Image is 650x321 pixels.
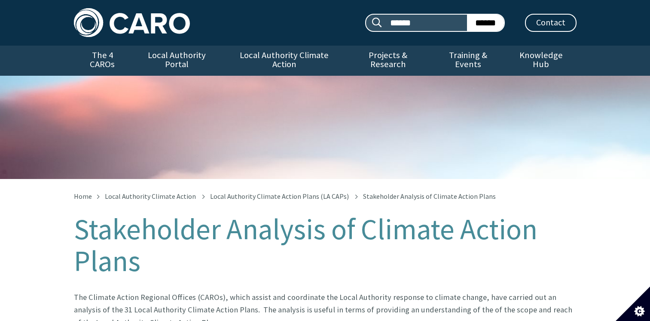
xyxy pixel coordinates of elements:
[210,192,349,201] a: Local Authority Climate Action Plans (LA CAPs)
[74,213,577,277] h1: Stakeholder Analysis of Climate Action Plans
[430,46,506,76] a: Training & Events
[363,192,496,201] span: Stakeholder Analysis of Climate Action Plans
[525,14,577,32] a: Contact
[506,46,576,76] a: Knowledge Hub
[74,192,92,201] a: Home
[616,287,650,321] button: Set cookie preferences
[345,46,430,76] a: Projects & Research
[131,46,223,76] a: Local Authority Portal
[74,8,190,37] img: Caro logo
[74,46,131,76] a: The 4 CAROs
[223,46,345,76] a: Local Authority Climate Action
[105,192,196,201] a: Local Authority Climate Action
